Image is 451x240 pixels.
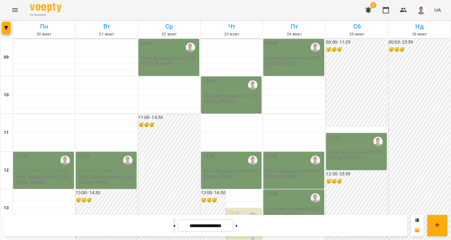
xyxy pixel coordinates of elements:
[389,22,450,31] h6: Нд
[311,193,320,203] img: Андрій
[14,22,74,31] h6: Пн
[202,22,262,31] h6: Чт
[76,197,137,204] h6: 😴😴😴
[311,43,320,52] img: Андрій
[248,80,257,90] img: Андрій
[4,205,9,211] h6: 13
[389,31,450,37] h6: 26 жовт
[138,122,199,129] h6: 😴😴😴
[326,39,387,46] h6: 00:00 - 11:29
[264,31,324,37] h6: 24 жовт
[123,156,132,165] img: Андрій
[264,22,324,31] h6: Пт
[60,156,70,165] img: Андрій
[389,39,449,46] h6: 00:00 - 23:59
[389,46,449,53] h6: 😴😴😴
[78,153,90,160] label: 12:00
[30,13,61,17] span: For Business
[78,174,135,185] p: Урок французької з [PERSON_NAME]
[204,168,260,179] p: Урок французької з [PERSON_NAME]
[327,22,387,31] h6: Сб
[266,55,323,66] p: Урок французької з [PERSON_NAME]
[186,43,195,52] img: Андрій
[16,174,72,185] p: Урок французької з [PERSON_NAME]
[139,31,200,37] h6: 22 жовт
[266,168,323,179] p: Урок французької з [PERSON_NAME]
[370,2,376,8] span: 2
[202,31,262,37] h6: 23 жовт
[14,31,74,37] h6: 20 жовт
[326,171,387,178] h6: 12:30 - 23:59
[16,168,68,174] span: Дар'я [PERSON_NAME]
[266,206,323,217] p: Урок французької з [PERSON_NAME]
[4,167,9,174] h6: 12
[266,40,277,47] label: 09:00
[327,31,387,37] h6: 25 жовт
[201,197,225,204] h6: 😴😴😴
[329,134,340,141] label: 11:30
[201,189,225,196] h6: 13:00 - 16:00
[311,156,320,165] img: Андрій
[30,3,61,12] img: Voopty Logo
[373,137,383,146] img: Андрій
[432,4,443,16] button: UA
[329,149,385,160] p: Урок французької з [PERSON_NAME]
[204,93,260,104] p: Урок французької з [PERSON_NAME]
[4,92,9,99] h6: 10
[229,210,240,216] label: 13:30
[76,22,137,31] h6: Вт
[141,55,198,66] p: Урок французької з [PERSON_NAME]
[326,46,387,53] h6: 😴😴😴
[139,22,200,31] h6: Ср
[4,129,9,136] h6: 11
[76,189,137,196] h6: 13:00 - 14:30
[266,153,277,160] label: 12:00
[204,153,215,160] label: 12:00
[141,40,153,47] label: 09:00
[248,156,257,165] img: Андрій
[417,6,426,14] img: 08937551b77b2e829bc2e90478a9daa6.png
[138,114,199,121] h6: 11:00 - 14:30
[266,191,277,198] label: 13:00
[8,3,23,18] button: Menu
[204,78,215,85] label: 10:00
[4,54,9,61] h6: 09
[16,153,27,160] label: 12:00
[326,178,387,185] h6: 😴😴😴
[434,7,441,13] span: UA
[78,168,116,174] span: [PERSON_NAME]
[76,31,137,37] h6: 21 жовт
